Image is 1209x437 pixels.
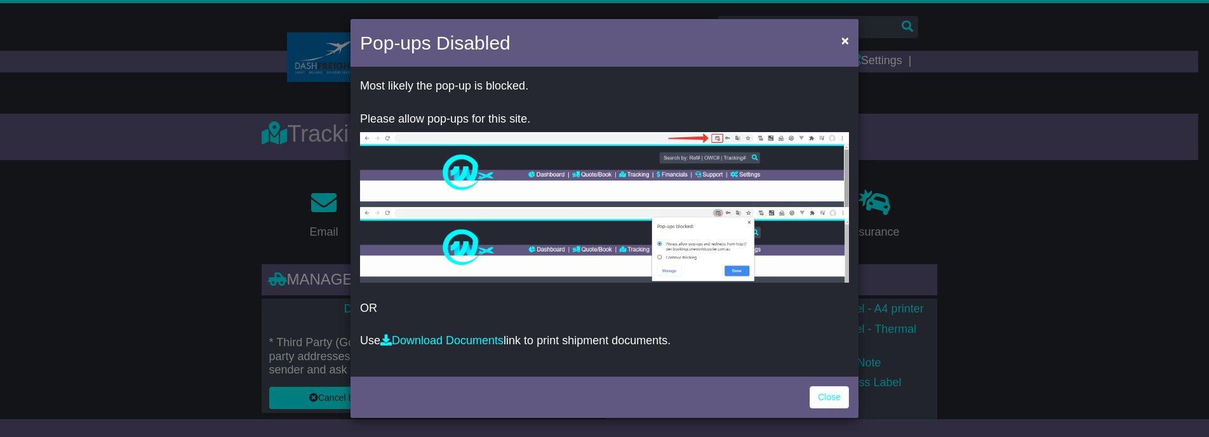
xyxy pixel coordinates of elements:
img: allow-popup-2.png [360,207,849,283]
p: Most likely the pop-up is blocked. [360,79,849,93]
p: Please allow pop-ups for this site. [360,112,849,126]
a: Download Documents [380,334,504,347]
h4: Pop-ups Disabled [360,29,511,57]
img: allow-popup-1.png [360,132,849,207]
span: × [841,33,849,48]
button: Close [835,27,855,53]
div: OR [351,70,858,373]
a: Close [810,386,849,408]
p: Use link to print shipment documents. [360,334,849,348]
